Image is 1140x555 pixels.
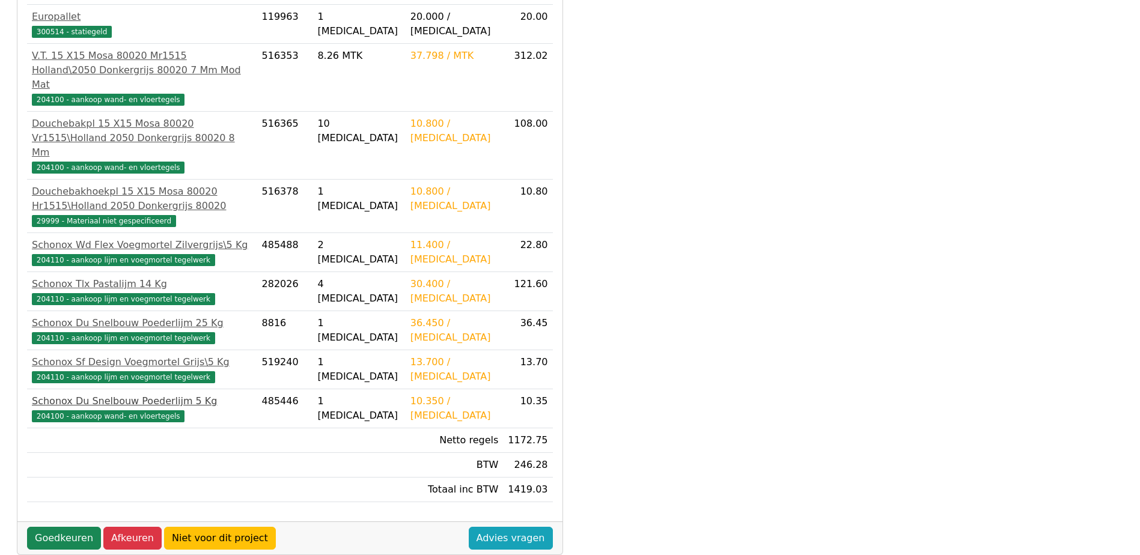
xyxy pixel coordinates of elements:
a: Schonox Sf Design Voegmortel Grijs\5 Kg204110 - aankoop lijm en voegmortel tegelwerk [32,355,252,384]
a: Schonox Du Snelbouw Poederlijm 5 Kg204100 - aankoop wand- en vloertegels [32,394,252,423]
td: 10.35 [503,389,552,428]
span: 204100 - aankoop wand- en vloertegels [32,410,184,422]
div: 10 [MEDICAL_DATA] [317,117,400,145]
span: 204110 - aankoop lijm en voegmortel tegelwerk [32,332,215,344]
div: Schonox Sf Design Voegmortel Grijs\5 Kg [32,355,252,369]
div: Schonox Tlx Pastalijm 14 Kg [32,277,252,291]
div: Schonox Wd Flex Voegmortel Zilvergrijs\5 Kg [32,238,252,252]
td: 108.00 [503,112,552,180]
div: V.T. 15 X15 Mosa 80020 Mr1515 Holland\2050 Donkergrijs 80020 7 Mm Mod Mat [32,49,252,92]
div: Europallet [32,10,252,24]
td: 516378 [257,180,313,233]
div: 10.800 / [MEDICAL_DATA] [410,117,499,145]
div: 30.400 / [MEDICAL_DATA] [410,277,499,306]
a: V.T. 15 X15 Mosa 80020 Mr1515 Holland\2050 Donkergrijs 80020 7 Mm Mod Mat204100 - aankoop wand- e... [32,49,252,106]
div: Douchebakpl 15 X15 Mosa 80020 Vr1515\Holland 2050 Donkergrijs 80020 8 Mm [32,117,252,160]
td: Totaal inc BTW [406,478,504,502]
div: 10.350 / [MEDICAL_DATA] [410,394,499,423]
div: 11.400 / [MEDICAL_DATA] [410,238,499,267]
td: 22.80 [503,233,552,272]
div: 1 [MEDICAL_DATA] [317,355,400,384]
div: 20.000 / [MEDICAL_DATA] [410,10,499,38]
td: 485446 [257,389,313,428]
div: 8.26 MTK [317,49,400,63]
div: 36.450 / [MEDICAL_DATA] [410,316,499,345]
td: 282026 [257,272,313,311]
span: 300514 - statiegeld [32,26,112,38]
div: 1 [MEDICAL_DATA] [317,316,400,345]
td: 485488 [257,233,313,272]
td: 519240 [257,350,313,389]
td: Netto regels [406,428,504,453]
td: 13.70 [503,350,552,389]
td: 10.80 [503,180,552,233]
td: 516353 [257,44,313,112]
td: 312.02 [503,44,552,112]
td: 1172.75 [503,428,552,453]
td: 119963 [257,5,313,44]
div: 37.798 / MTK [410,49,499,63]
td: 8816 [257,311,313,350]
a: Douchebakpl 15 X15 Mosa 80020 Vr1515\Holland 2050 Donkergrijs 80020 8 Mm204100 - aankoop wand- en... [32,117,252,174]
div: Schonox Du Snelbouw Poederlijm 25 Kg [32,316,252,330]
td: 20.00 [503,5,552,44]
a: Schonox Tlx Pastalijm 14 Kg204110 - aankoop lijm en voegmortel tegelwerk [32,277,252,306]
td: 36.45 [503,311,552,350]
td: 246.28 [503,453,552,478]
a: Schonox Wd Flex Voegmortel Zilvergrijs\5 Kg204110 - aankoop lijm en voegmortel tegelwerk [32,238,252,267]
a: Schonox Du Snelbouw Poederlijm 25 Kg204110 - aankoop lijm en voegmortel tegelwerk [32,316,252,345]
div: Douchebakhoekpl 15 X15 Mosa 80020 Hr1515\Holland 2050 Donkergrijs 80020 [32,184,252,213]
td: 1419.03 [503,478,552,502]
a: Goedkeuren [27,527,101,550]
div: 1 [MEDICAL_DATA] [317,184,400,213]
td: BTW [406,453,504,478]
td: 516365 [257,112,313,180]
span: 29999 - Materiaal niet gespecificeerd [32,215,176,227]
span: 204110 - aankoop lijm en voegmortel tegelwerk [32,254,215,266]
div: 1 [MEDICAL_DATA] [317,10,400,38]
div: 10.800 / [MEDICAL_DATA] [410,184,499,213]
a: Niet voor dit project [164,527,276,550]
div: 2 [MEDICAL_DATA] [317,238,400,267]
a: Douchebakhoekpl 15 X15 Mosa 80020 Hr1515\Holland 2050 Donkergrijs 8002029999 - Materiaal niet ges... [32,184,252,228]
span: 204110 - aankoop lijm en voegmortel tegelwerk [32,293,215,305]
span: 204110 - aankoop lijm en voegmortel tegelwerk [32,371,215,383]
a: Europallet300514 - statiegeld [32,10,252,38]
div: Schonox Du Snelbouw Poederlijm 5 Kg [32,394,252,408]
a: Advies vragen [469,527,553,550]
td: 121.60 [503,272,552,311]
div: 1 [MEDICAL_DATA] [317,394,400,423]
span: 204100 - aankoop wand- en vloertegels [32,162,184,174]
div: 4 [MEDICAL_DATA] [317,277,400,306]
div: 13.700 / [MEDICAL_DATA] [410,355,499,384]
span: 204100 - aankoop wand- en vloertegels [32,94,184,106]
a: Afkeuren [103,527,162,550]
